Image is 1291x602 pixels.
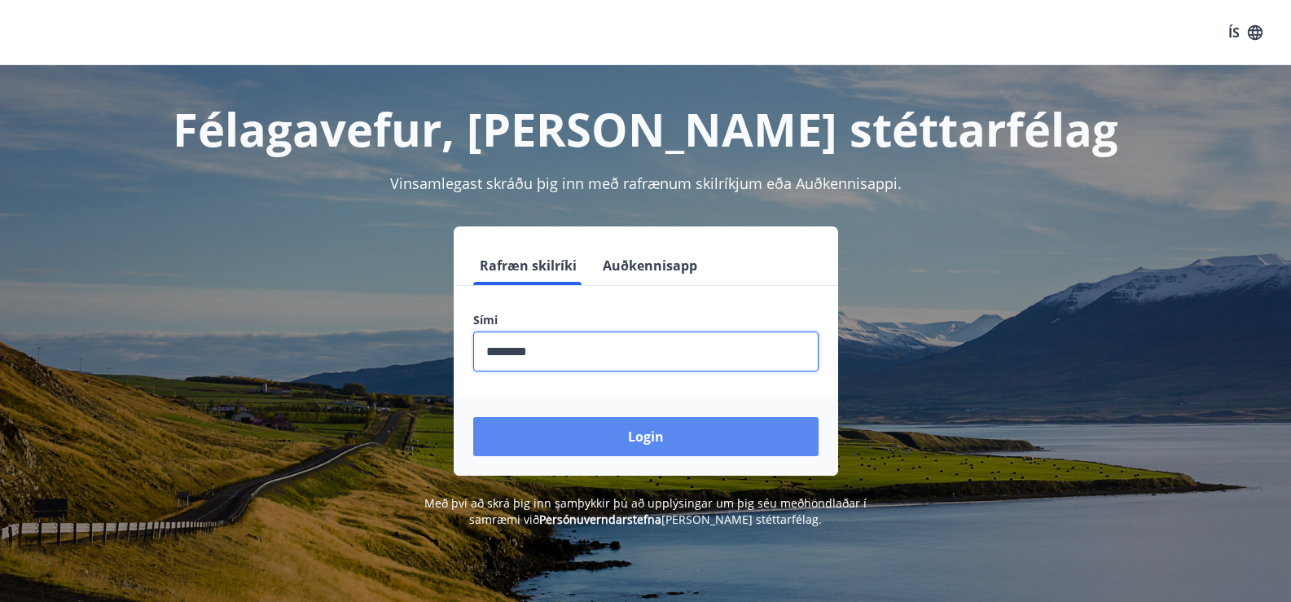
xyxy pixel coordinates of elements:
[1219,18,1271,47] button: ÍS
[596,246,704,285] button: Auðkennisapp
[473,417,819,456] button: Login
[424,495,867,527] span: Með því að skrá þig inn samþykkir þú að upplýsingar um þig séu meðhöndlaðar í samræmi við [PERSON...
[539,512,661,527] a: Persónuverndarstefna
[390,174,902,193] span: Vinsamlegast skráðu þig inn með rafrænum skilríkjum eða Auðkennisappi.
[473,246,583,285] button: Rafræn skilríki
[473,312,819,328] label: Sími
[79,98,1213,160] h1: Félagavefur, [PERSON_NAME] stéttarfélag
